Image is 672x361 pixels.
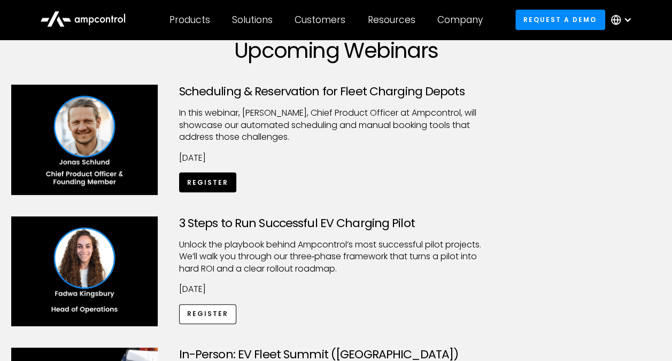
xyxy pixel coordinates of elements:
[179,304,237,324] a: Register
[367,14,415,26] div: Resources
[179,152,493,164] p: [DATE]
[232,14,273,26] div: Solutions
[179,85,493,99] h3: Scheduling & Reservation for Fleet Charging Depots
[179,172,237,192] a: Register
[169,14,210,26] div: Products
[437,14,483,26] div: Company
[11,37,661,63] h1: Upcoming Webinars
[295,14,345,26] div: Customers
[179,239,493,275] p: Unlock the playbook behind Ampcontrol’s most successful pilot projects. We’ll walk you through ou...
[179,107,493,143] p: ​In this webinar, [PERSON_NAME], Chief Product Officer at Ampcontrol, will showcase our automated...
[515,10,605,29] a: Request a demo
[179,216,493,230] h3: 3 Steps to Run Successful EV Charging Pilot
[179,283,493,295] p: [DATE]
